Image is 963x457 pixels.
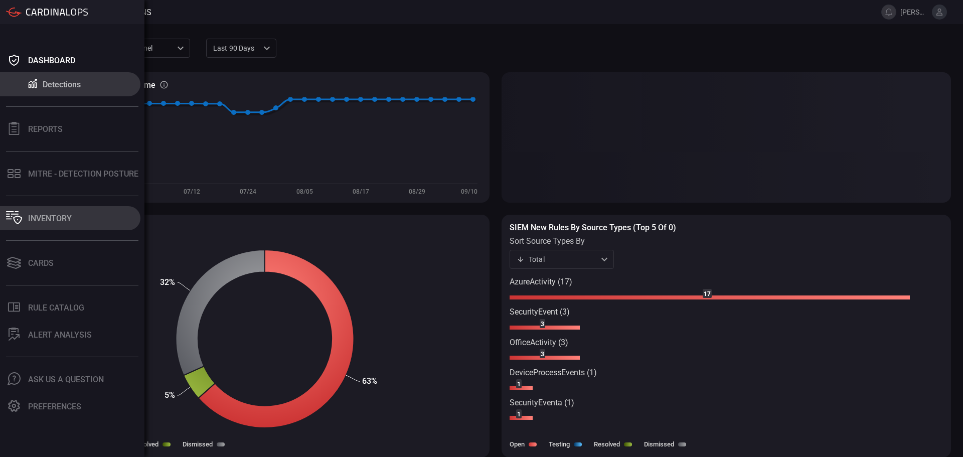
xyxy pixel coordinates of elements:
text: DeviceProcessEvents (1) [510,368,597,377]
label: Dismissed [183,440,213,448]
text: SecurityEvent (3) [510,307,570,317]
div: Preferences [28,402,81,411]
text: 17 [704,290,711,297]
text: 08/29 [409,188,425,195]
text: 3 [541,321,544,328]
label: Resolved [594,440,620,448]
h3: SIEM New rules by source types (Top 5 of 0) [510,223,943,232]
div: Dashboard [28,56,75,65]
text: AzureActivity (17) [510,277,572,286]
div: Detections [43,80,81,89]
div: Inventory [28,214,72,223]
div: MITRE - Detection Posture [28,169,138,179]
text: 08/17 [353,188,369,195]
text: 1 [517,411,521,418]
text: SecurityEventa (1) [510,398,574,407]
text: OfficeActivity (3) [510,338,568,347]
label: Open [510,440,525,448]
div: Ask Us A Question [28,375,104,384]
div: Rule Catalog [28,303,84,313]
label: Testing [549,440,570,448]
label: Resolved [132,440,158,448]
div: ALERT ANALYSIS [28,330,92,340]
label: sort source types by [510,236,614,246]
text: 63% [362,376,377,386]
div: Cards [28,258,54,268]
text: 5% [165,390,175,400]
div: Total [517,254,598,264]
span: [PERSON_NAME].p [900,8,928,16]
text: 09/10 [461,188,477,195]
text: 07/24 [240,188,256,195]
text: 32% [160,277,175,287]
text: 07/12 [184,188,200,195]
p: Last 90 days [213,43,260,53]
text: 1 [517,381,521,388]
text: 08/05 [296,188,313,195]
text: 3 [541,351,544,358]
label: Dismissed [644,440,674,448]
div: Reports [28,124,63,134]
